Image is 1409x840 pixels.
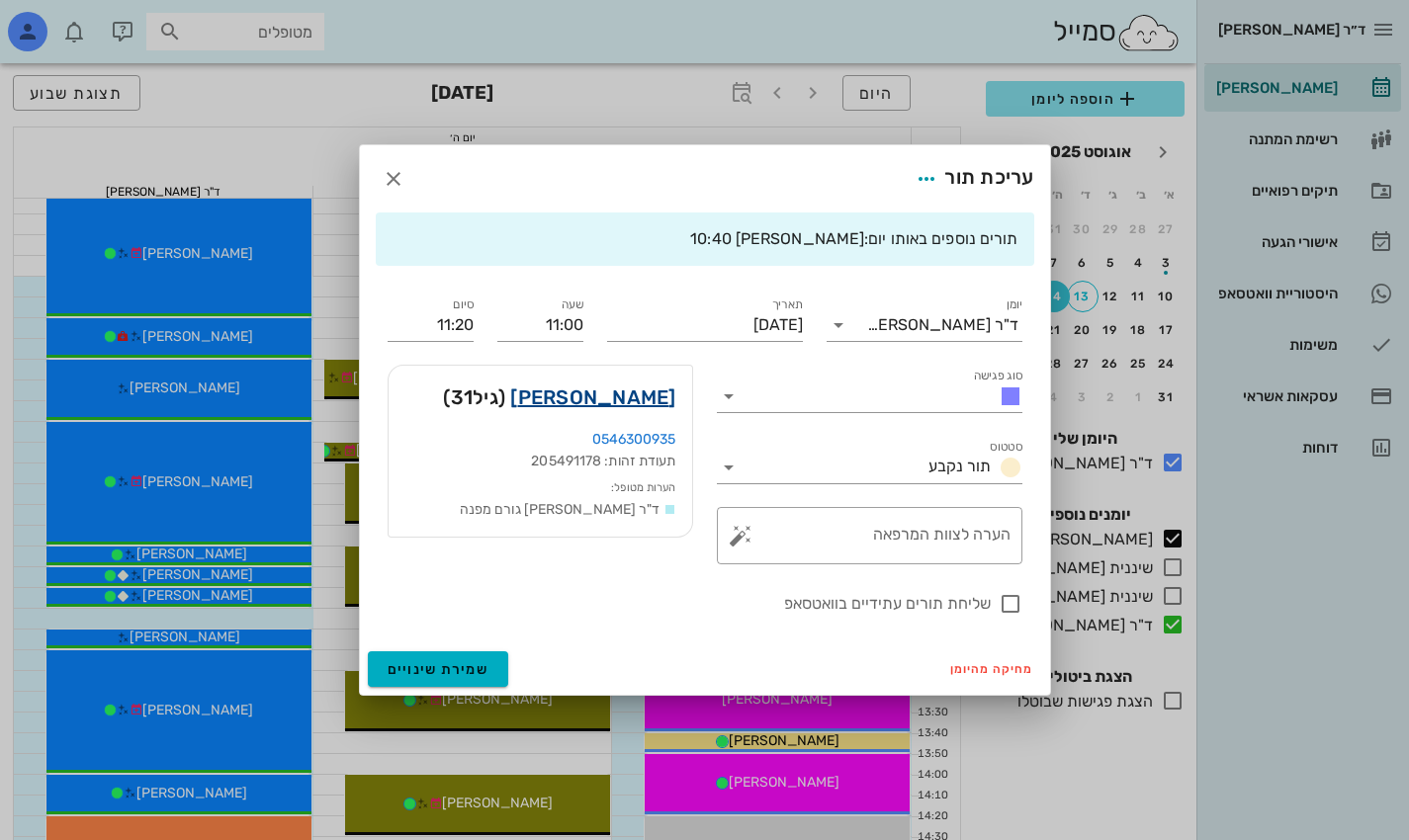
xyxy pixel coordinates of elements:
div: ד"ר [PERSON_NAME] [867,316,1018,334]
div: עריכת תור [909,161,1033,197]
span: 31 [451,385,474,409]
a: [PERSON_NAME] [510,381,675,413]
div: סוג פגישה [717,380,1022,412]
button: מחיקה מהיומן [942,655,1042,683]
div: סטטוסתור נקבע [717,452,1022,483]
label: סוג פגישה [973,369,1022,383]
span: [PERSON_NAME] 10:40 [690,229,864,248]
label: סטטוס [990,440,1022,455]
span: ד"ר [PERSON_NAME] גורם מפנה [460,501,660,518]
span: תור נקבע [928,457,991,475]
div: תורים נוספים באותו יום: [392,228,1018,250]
div: יומןד"ר [PERSON_NAME] [827,309,1022,341]
small: הערות מטופל: [611,481,675,494]
a: 0546300935 [592,431,676,448]
label: שליחת תורים עתידיים בוואטסאפ [388,594,991,614]
label: שעה [561,297,583,312]
button: שמירת שינויים [368,651,509,687]
span: (גיל ) [443,381,505,413]
label: יומן [1006,297,1022,312]
span: מחיקה מהיומן [950,662,1034,676]
div: תעודת זהות: 205491178 [404,451,676,472]
label: סיום [453,297,474,312]
label: תאריך [771,297,803,312]
span: שמירת שינויים [388,661,489,678]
